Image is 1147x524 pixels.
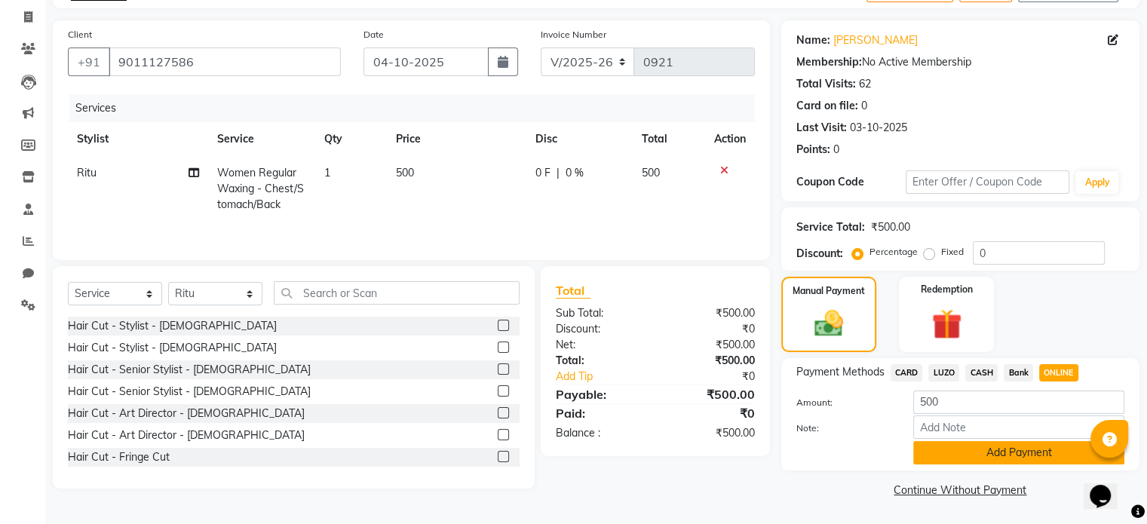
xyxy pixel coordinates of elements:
span: 0 F [535,165,550,181]
th: Qty [315,122,387,156]
th: Disc [526,122,633,156]
div: Balance : [544,425,655,441]
span: Ritu [77,166,97,179]
label: Amount: [785,396,902,409]
label: Invoice Number [541,28,606,41]
div: Coupon Code [796,174,906,190]
label: Redemption [921,283,973,296]
th: Total [633,122,705,156]
label: Percentage [869,245,918,259]
span: Women Regular Waxing - Chest/Stomach/Back [217,166,304,211]
label: Fixed [941,245,964,259]
span: LUZO [928,364,959,382]
div: ₹500.00 [655,385,766,403]
img: _gift.svg [922,305,971,343]
div: Discount: [544,321,655,337]
div: Payable: [544,385,655,403]
span: 500 [642,166,660,179]
th: Stylist [68,122,208,156]
div: Hair Cut - Senior Stylist - [DEMOGRAPHIC_DATA] [68,384,311,400]
div: ₹500.00 [655,305,766,321]
button: Add Payment [913,441,1124,464]
label: Note: [785,421,902,435]
div: ₹0 [655,321,766,337]
a: [PERSON_NAME] [833,32,918,48]
div: Hair Cut - Art Director - [DEMOGRAPHIC_DATA] [68,406,305,421]
div: Net: [544,337,655,353]
div: Hair Cut - Senior Stylist - [DEMOGRAPHIC_DATA] [68,362,311,378]
div: Paid: [544,404,655,422]
div: 0 [833,142,839,158]
th: Service [208,122,315,156]
span: Total [556,283,590,299]
span: CARD [891,364,923,382]
div: ₹500.00 [871,219,910,235]
button: +91 [68,47,110,76]
div: ₹500.00 [655,353,766,369]
button: Apply [1075,171,1118,194]
div: Total Visits: [796,76,856,92]
span: Payment Methods [796,364,885,380]
div: ₹0 [673,369,765,385]
div: Discount: [796,246,843,262]
div: Total: [544,353,655,369]
th: Price [387,122,526,156]
div: Sub Total: [544,305,655,321]
div: Card on file: [796,98,858,114]
label: Manual Payment [793,284,865,298]
div: Last Visit: [796,120,847,136]
span: 500 [396,166,414,179]
span: CASH [965,364,998,382]
div: Hair Cut - Art Director - [DEMOGRAPHIC_DATA] [68,427,305,443]
input: Enter Offer / Coupon Code [906,170,1070,194]
div: Hair Cut - Stylist - [DEMOGRAPHIC_DATA] [68,318,277,334]
div: Membership: [796,54,862,70]
span: Bank [1004,364,1033,382]
div: Hair Cut - Fringe Cut [68,449,170,465]
div: ₹0 [655,404,766,422]
label: Date [363,28,384,41]
div: 0 [861,98,867,114]
div: Name: [796,32,830,48]
span: ONLINE [1039,364,1078,382]
div: Points: [796,142,830,158]
input: Search or Scan [274,281,520,305]
input: Search by Name/Mobile/Email/Code [109,47,341,76]
img: _cash.svg [805,307,852,340]
div: Service Total: [796,219,865,235]
div: 62 [859,76,871,92]
div: ₹500.00 [655,337,766,353]
div: No Active Membership [796,54,1124,70]
a: Continue Without Payment [784,483,1136,498]
div: ₹500.00 [655,425,766,441]
div: Hair Cut - Stylist - [DEMOGRAPHIC_DATA] [68,340,277,356]
a: Add Tip [544,369,673,385]
span: 1 [324,166,330,179]
input: Amount [913,391,1124,414]
span: | [557,165,560,181]
input: Add Note [913,415,1124,439]
iframe: chat widget [1084,464,1132,509]
span: 0 % [566,165,584,181]
th: Action [705,122,755,156]
div: Services [69,94,766,122]
label: Client [68,28,92,41]
div: 03-10-2025 [850,120,907,136]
